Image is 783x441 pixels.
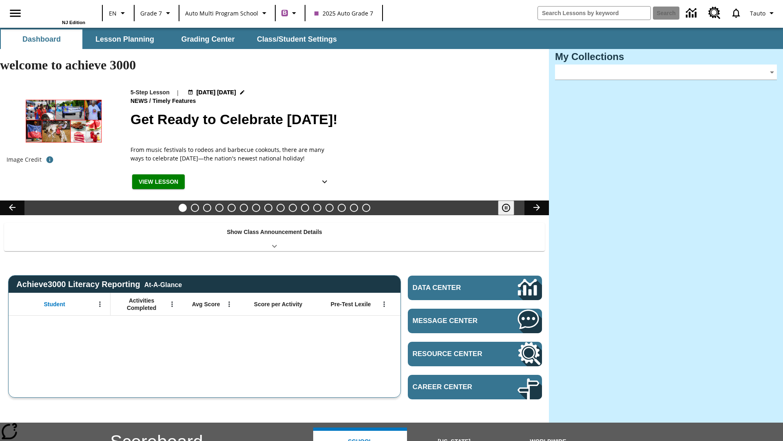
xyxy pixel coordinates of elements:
[115,297,168,312] span: Activities Completed
[750,9,765,18] span: Tauto
[250,29,343,49] button: Class/Student Settings
[149,98,151,104] span: /
[555,51,777,62] h3: My Collections
[32,3,85,25] div: Home
[413,350,493,358] span: Resource Center
[16,280,182,289] span: Achieve3000 Literacy Reporting
[350,204,358,212] button: Slide 15 The Constitution's Balancing Act
[725,2,747,24] a: Notifications
[185,9,258,18] span: Auto Multi program School
[283,8,287,18] span: B
[223,298,235,310] button: Open Menu
[197,88,236,97] span: [DATE] [DATE]
[140,9,162,18] span: Grade 7
[408,342,542,366] a: Resource Center, Will open in new tab
[153,97,197,106] span: Timely Features
[203,204,211,212] button: Slide 3 Free Returns: A Gain or a Drain?
[316,174,333,189] button: Show Details
[109,9,117,18] span: EN
[62,20,85,25] span: NJ Edition
[44,301,65,308] span: Student
[538,7,650,20] input: search field
[192,301,220,308] span: Avg Score
[182,6,272,20] button: School: Auto Multi program School, Select your school
[276,204,285,212] button: Slide 9 Attack of the Terrifying Tomatoes
[1,29,82,49] button: Dashboard
[681,2,703,24] a: Data Center
[130,109,539,130] h2: Get Ready to Celebrate Juneteenth!
[703,2,725,24] a: Resource Center, Will open in new tab
[264,204,272,212] button: Slide 8 Solar Power to the People
[137,6,176,20] button: Grade: Grade 7, Select a grade
[289,204,297,212] button: Slide 10 Fashion Forward in Ancient Rome
[313,204,321,212] button: Slide 12 Mixed Practice: Citing Evidence
[524,200,549,215] button: Lesson carousel, Next
[408,276,542,300] a: Data Center
[338,204,346,212] button: Slide 14 Career Lesson
[130,97,149,106] span: News
[7,156,42,164] p: Image Credit
[314,9,373,18] span: 2025 Auto Grade 7
[278,6,302,20] button: Boost Class color is purple. Change class color
[301,204,309,212] button: Slide 11 The Invasion of the Free CD
[362,204,370,212] button: Slide 16 Point of View
[228,204,236,212] button: Slide 5 Cruise Ships: Making Waves
[130,145,334,163] div: From music festivals to rodeos and barbecue cookouts, there are many ways to celebrate [DATE]—the...
[186,88,247,97] button: Jul 17 - Jun 30 Choose Dates
[130,145,334,163] span: From music festivals to rodeos and barbecue cookouts, there are many ways to celebrate Juneteenth...
[179,204,187,212] button: Slide 1 Get Ready to Celebrate Juneteenth!
[166,298,178,310] button: Open Menu
[325,204,334,212] button: Slide 13 Pre-release lesson
[413,317,493,325] span: Message Center
[408,309,542,333] a: Message Center
[252,204,260,212] button: Slide 7 The Last Homesteaders
[240,204,248,212] button: Slide 6 Private! Keep Out!
[747,6,780,20] button: Profile/Settings
[144,280,182,289] div: At-A-Glance
[215,204,223,212] button: Slide 4 Time for Moon Rules?
[167,29,249,49] button: Grading Center
[254,301,303,308] span: Score per Activity
[227,228,322,236] p: Show Class Announcement Details
[191,204,199,212] button: Slide 2 Back On Earth
[176,88,179,97] span: |
[130,88,170,97] p: 5-Step Lesson
[3,1,27,25] button: Open side menu
[32,4,85,20] a: Home
[413,383,493,391] span: Career Center
[498,200,522,215] div: Pause
[7,88,121,153] img: Photos of red foods and of people celebrating Juneteenth at parades, Opal's Walk, and at a rodeo.
[132,174,185,189] button: View Lesson
[413,284,490,292] span: Data Center
[498,200,514,215] button: Pause
[408,375,542,399] a: Career Center
[42,152,58,167] button: Image credit: Top, left to right: Aaron of L.A. Photography/Shutterstock; Aaron of L.A. Photograp...
[94,298,106,310] button: Open Menu
[4,223,545,251] div: Show Class Announcement Details
[84,29,166,49] button: Lesson Planning
[331,301,371,308] span: Pre-Test Lexile
[105,6,131,20] button: Language: EN, Select a language
[378,298,390,310] button: Open Menu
